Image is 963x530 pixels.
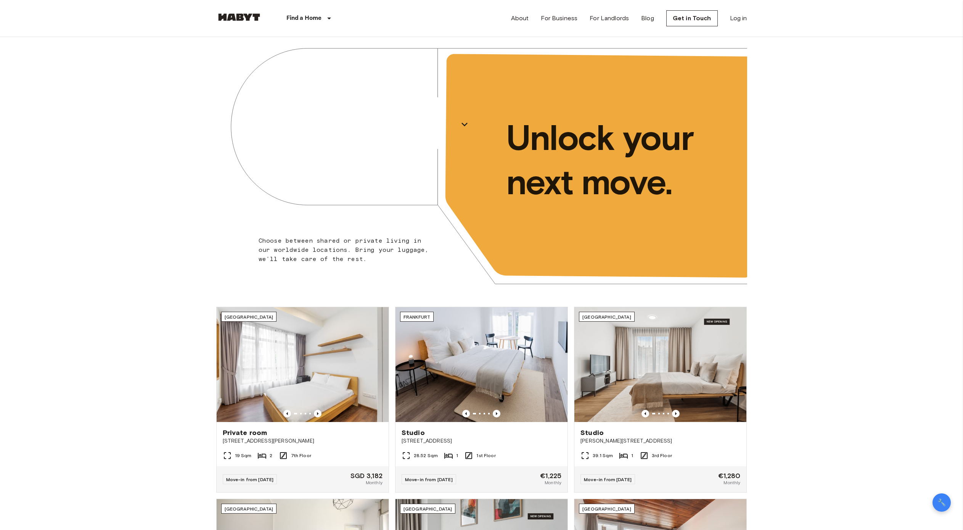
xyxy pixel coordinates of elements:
[404,314,430,320] span: Frankfurt
[545,479,561,486] span: Monthly
[414,452,438,459] span: 28.52 Sqm
[223,428,267,437] span: Private room
[225,506,273,512] span: [GEOGRAPHIC_DATA]
[580,437,740,445] span: [PERSON_NAME][STREET_ADDRESS]
[286,14,322,23] p: Find a Home
[652,452,672,459] span: 3rd Floor
[541,14,577,23] a: For Business
[631,452,633,459] span: 1
[283,410,291,417] button: Previous image
[223,437,383,445] span: [STREET_ADDRESS][PERSON_NAME]
[270,452,272,459] span: 2
[582,314,631,320] span: [GEOGRAPHIC_DATA]
[540,472,561,479] span: €1,225
[593,452,613,459] span: 39.1 Sqm
[402,437,561,445] span: [STREET_ADDRESS]
[217,307,389,422] img: Marketing picture of unit SG-01-003-012-01
[584,477,632,482] span: Move-in from [DATE]
[493,410,500,417] button: Previous image
[225,314,273,320] span: [GEOGRAPHIC_DATA]
[666,10,718,26] a: Get in Touch
[574,307,747,493] a: Marketing picture of unit DE-01-492-301-001Previous imagePrevious image[GEOGRAPHIC_DATA]Studio[PE...
[641,14,654,23] a: Blog
[235,452,252,459] span: 19 Sqm
[314,410,322,417] button: Previous image
[216,13,262,21] img: Habyt
[395,307,568,493] a: Marketing picture of unit DE-04-001-012-01HPrevious imagePrevious imageFrankfurtStudio[STREET_ADD...
[641,410,649,417] button: Previous image
[405,477,453,482] span: Move-in from [DATE]
[456,452,458,459] span: 1
[402,428,425,437] span: Studio
[582,506,631,512] span: [GEOGRAPHIC_DATA]
[216,307,389,493] a: Marketing picture of unit SG-01-003-012-01Previous imagePrevious image[GEOGRAPHIC_DATA]Private ro...
[590,14,629,23] a: For Landlords
[476,452,495,459] span: 1st Floor
[718,472,741,479] span: €1,280
[404,506,452,512] span: [GEOGRAPHIC_DATA]
[291,452,311,459] span: 7th Floor
[580,428,604,437] span: Studio
[672,410,680,417] button: Previous image
[366,479,383,486] span: Monthly
[730,14,747,23] a: Log in
[511,14,529,23] a: About
[462,410,470,417] button: Previous image
[259,236,434,264] p: Choose between shared or private living in our worldwide locations. Bring your luggage, we'll tak...
[350,472,382,479] span: SGD 3,182
[574,307,746,422] img: Marketing picture of unit DE-01-492-301-001
[723,479,740,486] span: Monthly
[395,307,568,422] img: Marketing picture of unit DE-04-001-012-01H
[506,116,735,204] p: Unlock your next move.
[226,477,274,482] span: Move-in from [DATE]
